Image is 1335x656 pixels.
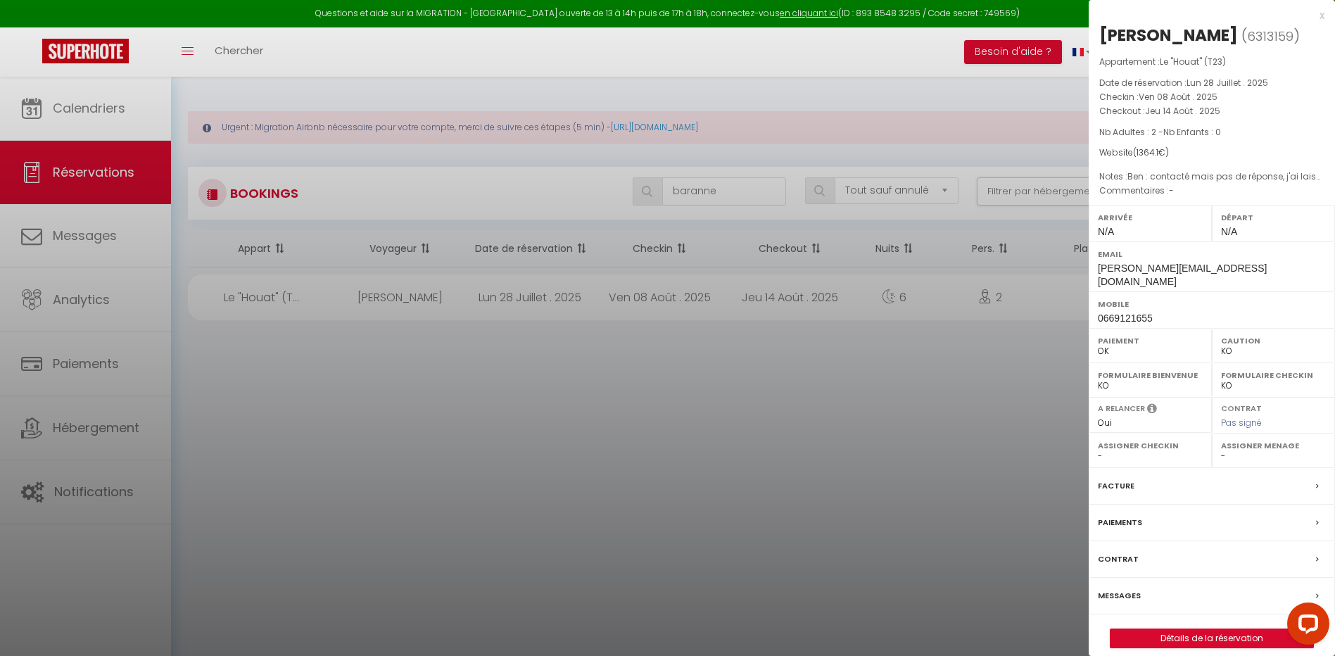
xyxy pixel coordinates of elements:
label: Facture [1098,479,1134,493]
span: [PERSON_NAME][EMAIL_ADDRESS][DOMAIN_NAME] [1098,263,1267,287]
label: Départ [1221,210,1326,225]
label: Paiements [1098,515,1142,530]
p: Commentaires : [1099,184,1324,198]
label: A relancer [1098,403,1145,415]
span: ( ) [1241,26,1300,46]
span: ( €) [1133,146,1169,158]
label: Assigner Menage [1221,439,1326,453]
label: Messages [1098,588,1141,603]
span: Nb Enfants : 0 [1163,126,1221,138]
label: Contrat [1221,403,1262,412]
div: x [1089,7,1324,24]
label: Caution [1221,334,1326,348]
label: Arrivée [1098,210,1203,225]
span: Lun 28 Juillet . 2025 [1187,77,1268,89]
p: Date de réservation : [1099,76,1324,90]
i: Sélectionner OUI si vous souhaiter envoyer les séquences de messages post-checkout [1147,403,1157,418]
span: - [1169,184,1174,196]
span: 6313159 [1247,27,1293,45]
iframe: LiveChat chat widget [1276,597,1335,656]
span: Pas signé [1221,417,1262,429]
label: Contrat [1098,552,1139,567]
p: Checkin : [1099,90,1324,104]
label: Assigner Checkin [1098,439,1203,453]
p: Appartement : [1099,55,1324,69]
label: Formulaire Bienvenue [1098,368,1203,382]
button: Détails de la réservation [1110,629,1314,648]
span: Nb Adultes : 2 - [1099,126,1221,138]
span: Ven 08 Août . 2025 [1139,91,1217,103]
span: N/A [1098,226,1114,237]
span: 0669121655 [1098,313,1153,324]
span: 1364.1 [1137,146,1158,158]
p: Notes : [1099,170,1324,184]
p: Checkout : [1099,104,1324,118]
a: Détails de la réservation [1111,629,1313,648]
label: Formulaire Checkin [1221,368,1326,382]
span: Jeu 14 Août . 2025 [1145,105,1220,117]
label: Paiement [1098,334,1203,348]
div: Website [1099,146,1324,160]
span: Le "Houat" (T23) [1160,56,1226,68]
label: Email [1098,247,1326,261]
div: [PERSON_NAME] [1099,24,1238,46]
label: Mobile [1098,297,1326,311]
span: N/A [1221,226,1237,237]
